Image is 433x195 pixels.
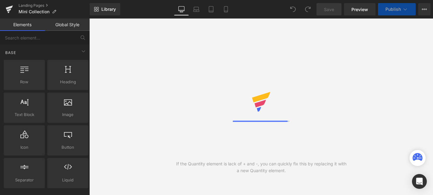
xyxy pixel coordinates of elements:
[302,3,314,15] button: Redo
[385,7,401,12] span: Publish
[6,177,43,183] span: Separator
[175,160,347,174] div: If the Quantity element is lack of + and -, you can quickly fix this by replacing it with a new Q...
[324,6,334,13] span: Save
[19,9,49,14] span: Mini Collection
[49,79,87,85] span: Heading
[6,144,43,151] span: Icon
[219,3,233,15] a: Mobile
[174,3,189,15] a: Desktop
[45,19,90,31] a: Global Style
[351,6,368,13] span: Preview
[287,3,299,15] button: Undo
[49,177,87,183] span: Liquid
[6,79,43,85] span: Row
[90,3,120,15] a: New Library
[49,144,87,151] span: Button
[418,3,431,15] button: More
[101,6,116,12] span: Library
[189,3,204,15] a: Laptop
[378,3,416,15] button: Publish
[344,3,376,15] a: Preview
[5,50,17,56] span: Base
[19,3,90,8] a: Landing Pages
[49,111,87,118] span: Image
[204,3,219,15] a: Tablet
[6,111,43,118] span: Text Block
[412,174,427,189] div: Open Intercom Messenger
